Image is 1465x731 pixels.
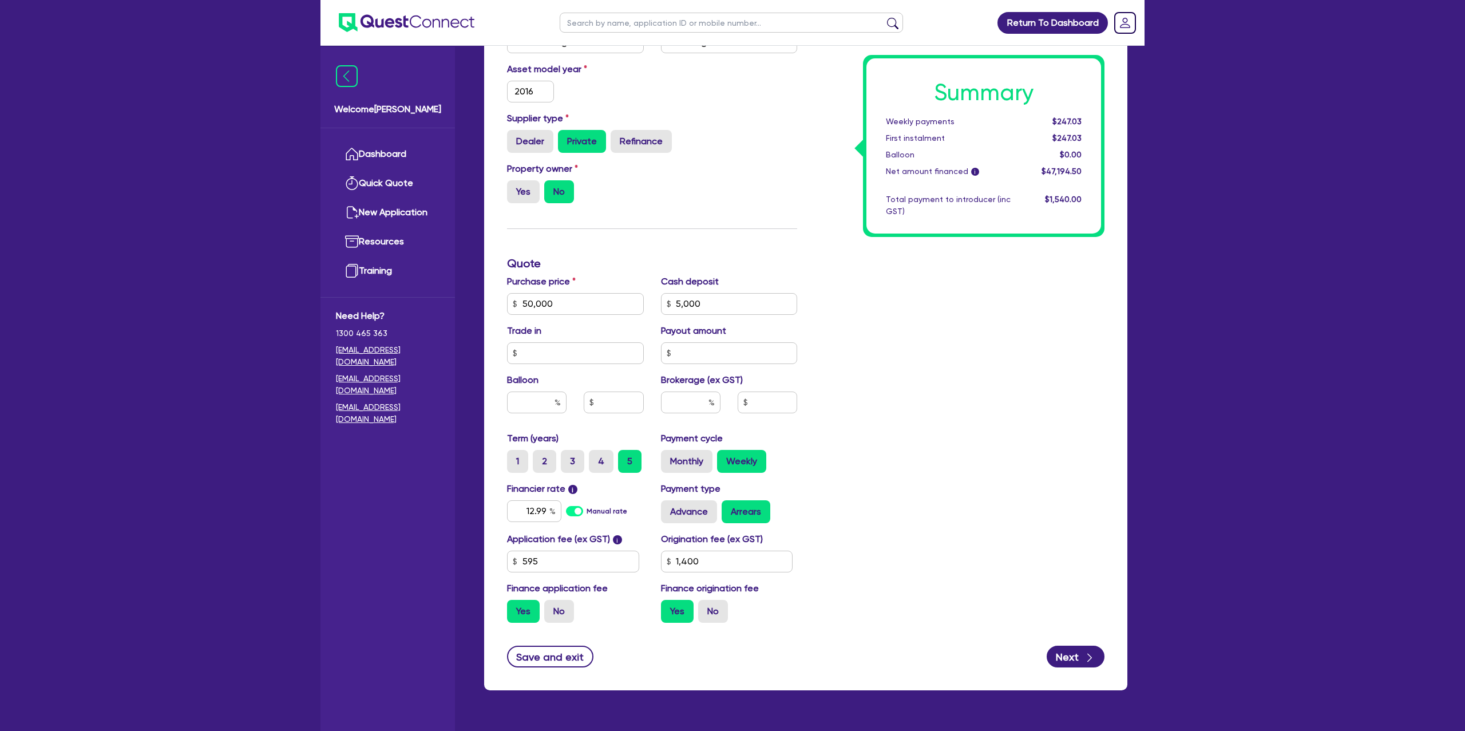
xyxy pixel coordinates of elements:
label: 4 [589,450,613,473]
label: Yes [661,600,694,623]
label: Financier rate [507,482,577,496]
div: Total payment to introducer (inc GST) [877,193,1019,218]
span: 1300 465 363 [336,327,439,339]
label: Payout amount [661,324,726,338]
span: i [613,535,622,544]
label: Payment cycle [661,432,723,445]
label: Arrears [722,500,770,523]
label: Supplier type [507,112,569,125]
label: Monthly [661,450,712,473]
label: Property owner [507,162,578,176]
input: Search by name, application ID or mobile number... [560,13,903,33]
label: Origination fee (ex GST) [661,532,763,546]
img: icon-menu-close [336,65,358,87]
div: Balloon [877,149,1019,161]
span: $1,540.00 [1045,195,1082,204]
a: Training [336,256,439,286]
label: Weekly [717,450,766,473]
span: $47,194.50 [1042,167,1082,176]
label: 2 [533,450,556,473]
div: First instalment [877,132,1019,144]
label: Purchase price [507,275,576,289]
span: Need Help? [336,309,439,323]
span: i [971,168,979,176]
img: quest-connect-logo-blue [339,13,474,32]
img: resources [345,235,359,248]
a: [EMAIL_ADDRESS][DOMAIN_NAME] [336,401,439,425]
div: Weekly payments [877,116,1019,128]
label: Brokerage (ex GST) [661,373,743,387]
button: Save and exit [507,646,593,667]
span: $247.03 [1052,133,1082,143]
a: New Application [336,198,439,227]
label: Asset model year [498,62,652,76]
label: Finance application fee [507,582,608,595]
span: $0.00 [1060,150,1082,159]
label: No [698,600,728,623]
label: Yes [507,180,540,203]
label: Private [558,130,606,153]
label: No [544,600,574,623]
span: Welcome [PERSON_NAME] [334,102,441,116]
span: $247.03 [1052,117,1082,126]
span: i [568,485,577,494]
div: Net amount financed [877,165,1019,177]
label: Application fee (ex GST) [507,532,610,546]
a: Quick Quote [336,169,439,198]
a: Dropdown toggle [1110,8,1140,38]
label: Dealer [507,130,553,153]
a: Return To Dashboard [997,12,1108,34]
label: Manual rate [587,506,627,516]
label: Finance origination fee [661,582,759,595]
h3: Quote [507,256,797,270]
button: Next [1047,646,1104,667]
a: [EMAIL_ADDRESS][DOMAIN_NAME] [336,373,439,397]
label: 5 [618,450,642,473]
label: Payment type [661,482,720,496]
label: 3 [561,450,584,473]
label: No [544,180,574,203]
img: new-application [345,206,359,219]
label: Trade in [507,324,541,338]
label: Yes [507,600,540,623]
label: Advance [661,500,717,523]
img: quick-quote [345,176,359,190]
label: Cash deposit [661,275,719,289]
label: Balloon [507,373,539,387]
a: Resources [336,227,439,256]
label: Refinance [611,130,672,153]
label: Term (years) [507,432,559,445]
h1: Summary [886,79,1082,106]
a: [EMAIL_ADDRESS][DOMAIN_NAME] [336,344,439,368]
label: 1 [507,450,528,473]
img: training [345,264,359,278]
a: Dashboard [336,140,439,169]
